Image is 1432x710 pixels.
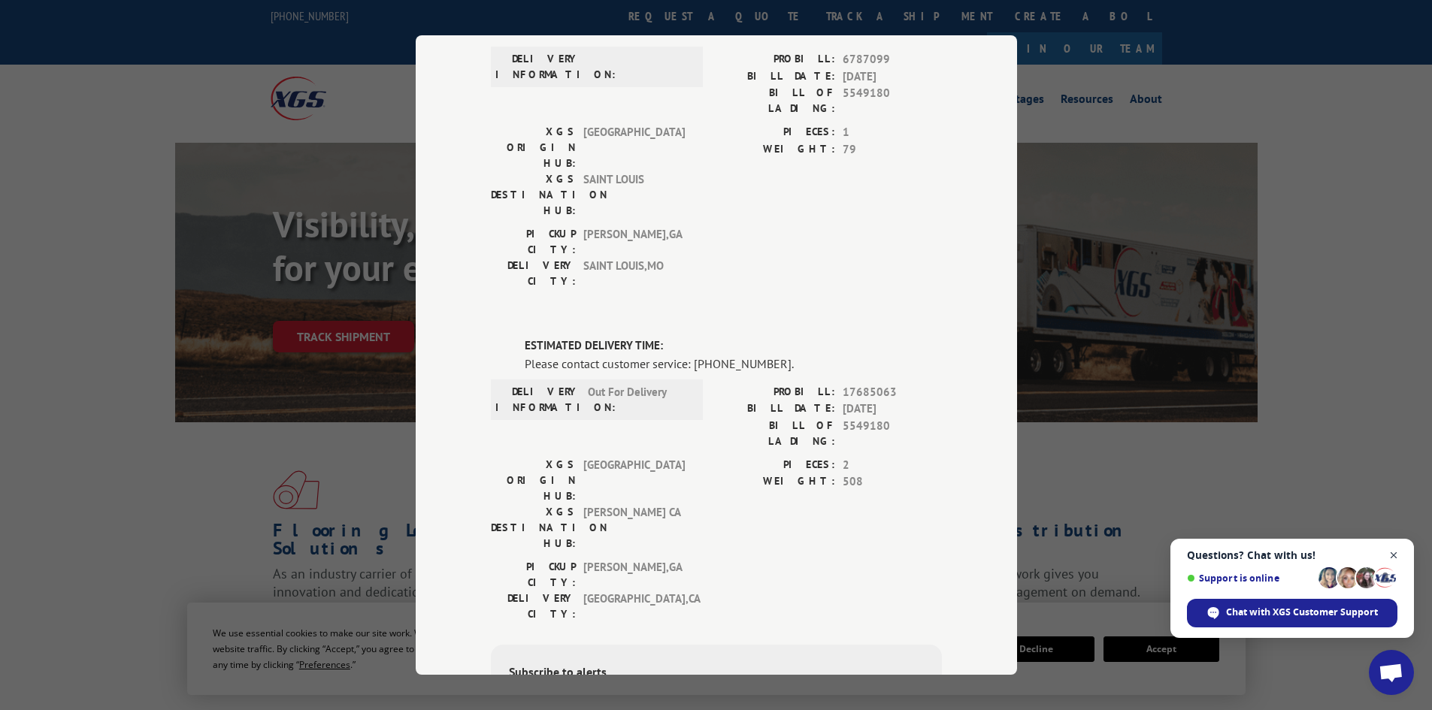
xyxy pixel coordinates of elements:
label: PROBILL: [716,384,835,401]
label: XGS DESTINATION HUB: [491,504,576,551]
span: [GEOGRAPHIC_DATA] , CA [583,591,685,622]
label: WEIGHT: [716,473,835,491]
label: ESTIMATED DELIVERY TIME: [525,337,942,355]
div: Subscribe to alerts [509,663,924,684]
span: [GEOGRAPHIC_DATA] [583,457,685,504]
span: 5549180 [843,418,942,449]
label: BILL OF LADING: [716,418,835,449]
div: Open chat [1369,650,1414,695]
span: [PERSON_NAME] CA [583,504,685,551]
span: [DATE] [843,68,942,86]
label: DELIVERY INFORMATION: [495,384,580,415]
span: 508 [843,473,942,491]
span: 1 [843,124,942,141]
label: DELIVERY CITY: [491,258,576,289]
div: Chat with XGS Customer Support [1187,599,1397,627]
label: XGS DESTINATION HUB: [491,171,576,219]
span: [DATE] [843,400,942,418]
span: Questions? Chat with us! [1187,549,1397,561]
span: Support is online [1187,573,1313,584]
span: 2 [843,457,942,474]
span: SAINT LOUIS [583,171,685,219]
label: BILL DATE: [716,400,835,418]
label: PICKUP CITY: [491,226,576,258]
span: Chat with XGS Customer Support [1226,606,1378,619]
label: DELIVERY CITY: [491,591,576,622]
div: Please contact customer service: [PHONE_NUMBER]. [525,355,942,373]
label: PIECES: [716,457,835,474]
span: Out For Delivery [588,384,689,415]
span: Close chat [1385,546,1403,565]
span: [PERSON_NAME] , GA [583,559,685,591]
span: 6787099 [843,51,942,68]
span: SAINT LOUIS , MO [583,258,685,289]
span: [GEOGRAPHIC_DATA] [583,124,685,171]
label: PROBILL: [716,51,835,68]
span: 79 [843,141,942,159]
label: XGS ORIGIN HUB: [491,124,576,171]
label: BILL DATE: [716,68,835,86]
label: DELIVERY INFORMATION: [495,51,580,83]
label: XGS ORIGIN HUB: [491,457,576,504]
label: WEIGHT: [716,141,835,159]
span: 17685063 [843,384,942,401]
span: [PERSON_NAME] , GA [583,226,685,258]
label: PICKUP CITY: [491,559,576,591]
label: BILL OF LADING: [716,85,835,116]
span: 5549180 [843,85,942,116]
label: PIECES: [716,124,835,141]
